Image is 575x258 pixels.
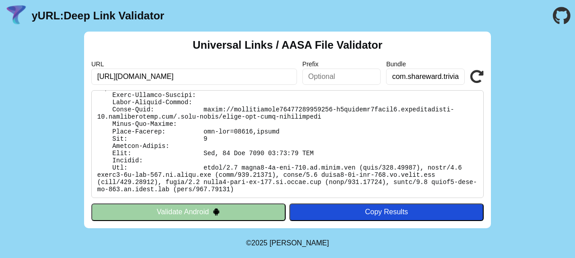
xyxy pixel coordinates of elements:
[91,69,297,85] input: Required
[294,208,479,216] div: Copy Results
[246,228,329,258] footer: ©
[91,60,297,68] label: URL
[91,203,286,221] button: Validate Android
[302,60,381,68] label: Prefix
[302,69,381,85] input: Optional
[5,4,28,28] img: yURL Logo
[386,60,465,68] label: Bundle
[212,208,220,216] img: droidIcon.svg
[269,239,329,247] a: Michael Ibragimchayev's Personal Site
[289,203,484,221] button: Copy Results
[91,90,484,198] pre: Lorem ipsu do: sitam://consectetura28396703509814-e4seddoei8tempo1.incididuntutl-15.etdoloremagna...
[32,9,164,22] a: yURL:Deep Link Validator
[386,69,465,85] input: Optional
[251,239,268,247] span: 2025
[193,39,382,51] h2: Universal Links / AASA File Validator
